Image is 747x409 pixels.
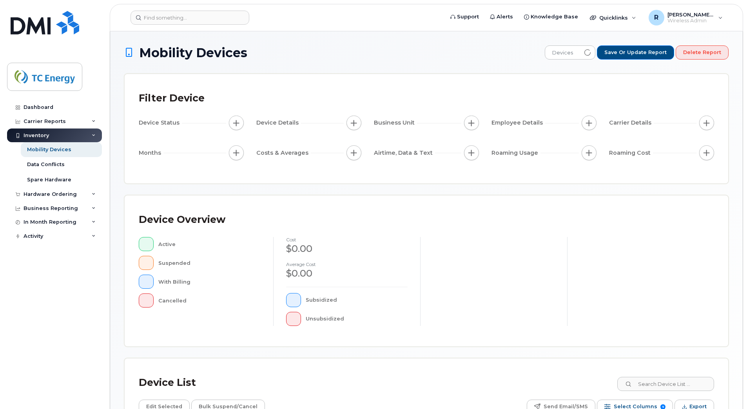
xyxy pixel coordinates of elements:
div: Active [158,237,261,251]
span: Carrier Details [609,119,654,127]
div: Device Overview [139,210,225,230]
h4: cost [286,237,408,242]
div: Device List [139,373,196,393]
span: Device Details [256,119,301,127]
div: Filter Device [139,88,205,109]
span: Save or Update Report [604,49,667,56]
div: $0.00 [286,267,408,280]
div: Unsubsidized [306,312,408,326]
span: Delete Report [683,49,721,56]
span: Employee Details [491,119,545,127]
button: Delete Report [676,45,729,60]
span: Roaming Cost [609,149,653,157]
div: $0.00 [286,242,408,255]
div: Cancelled [158,293,261,308]
span: Months [139,149,163,157]
span: Device Status [139,119,182,127]
input: Search Device List ... [617,377,714,391]
span: Airtime, Data & Text [374,149,435,157]
span: Roaming Usage [491,149,540,157]
span: Mobility Devices [139,46,247,60]
span: Costs & Averages [256,149,311,157]
div: With Billing [158,275,261,289]
span: Devices [545,46,580,60]
span: Business Unit [374,119,417,127]
div: Suspended [158,256,261,270]
div: Subsidized [306,293,408,307]
button: Save or Update Report [597,45,674,60]
h4: Average cost [286,262,408,267]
